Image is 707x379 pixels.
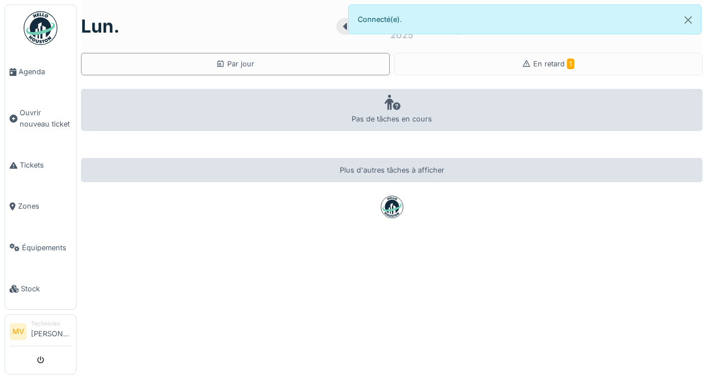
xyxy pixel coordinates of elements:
[216,58,254,69] div: Par jour
[81,16,120,37] h1: lun.
[81,89,703,131] div: Pas de tâches en cours
[5,227,76,268] a: Équipements
[381,196,403,218] img: badge-BVDL4wpA.svg
[20,107,71,129] span: Ouvrir nouveau ticket
[5,92,76,145] a: Ouvrir nouveau ticket
[533,60,574,68] span: En retard
[5,145,76,186] a: Tickets
[390,28,413,42] div: 2025
[18,201,71,211] span: Zones
[5,186,76,227] a: Zones
[24,11,57,45] img: Badge_color-CXgf-gQk.svg
[20,160,71,170] span: Tickets
[81,158,703,182] div: Plus d'autres tâches à afficher
[31,319,71,344] li: [PERSON_NAME]
[5,51,76,92] a: Agenda
[21,283,71,294] span: Stock
[22,242,71,253] span: Équipements
[19,66,71,77] span: Agenda
[348,4,702,34] div: Connecté(e).
[10,323,26,340] li: MV
[10,319,71,346] a: MV Technicien[PERSON_NAME]
[676,5,701,35] button: Close
[567,58,574,69] span: 1
[5,268,76,309] a: Stock
[31,319,71,328] div: Technicien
